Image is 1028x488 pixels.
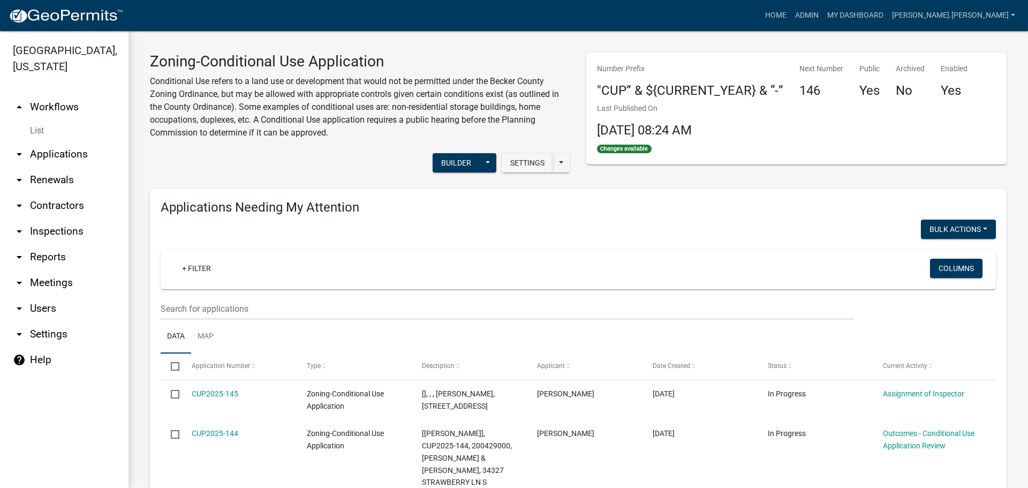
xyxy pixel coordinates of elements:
[13,174,26,186] i: arrow_drop_down
[13,354,26,366] i: help
[537,429,594,438] span: Rebecca
[761,5,791,26] a: Home
[791,5,823,26] a: Admin
[502,153,553,172] button: Settings
[307,362,321,370] span: Type
[896,83,925,99] h4: No
[941,63,967,74] p: Enabled
[173,259,220,278] a: + Filter
[799,63,843,74] p: Next Number
[297,354,412,379] datatable-header-cell: Type
[883,362,927,370] span: Current Activity
[161,200,996,215] h4: Applications Needing My Attention
[192,389,238,398] a: CUP2025-145
[13,225,26,238] i: arrow_drop_down
[150,75,570,139] p: Conditional Use refers to a land use or development that would not be permitted under the Becker ...
[896,63,925,74] p: Archived
[883,429,974,450] a: Outcomes - Conditional Use Application Review
[883,389,964,398] a: Assignment of Inspector
[13,328,26,341] i: arrow_drop_down
[758,354,873,379] datatable-header-cell: Status
[13,302,26,315] i: arrow_drop_down
[150,52,570,71] h3: Zoning-Conditional Use Application
[941,83,967,99] h4: Yes
[422,389,495,410] span: [], , , DENISE GERITZ, 40335 LITTLE TOAD RD
[859,63,880,74] p: Public
[823,5,888,26] a: My Dashboard
[537,362,565,370] span: Applicant
[13,148,26,161] i: arrow_drop_down
[422,429,512,486] span: [Nicole Bradbury], CUP2025-144, 200429000, JAMES R & REBECCA A THIBERT, 34327 STRAWBERRY LN S
[859,83,880,99] h4: Yes
[597,83,783,99] h4: "CUP” & ${CURRENT_YEAR} & “-”
[888,5,1019,26] a: [PERSON_NAME].[PERSON_NAME]
[768,389,806,398] span: In Progress
[597,145,652,153] span: Changes available
[799,83,843,99] h4: 146
[597,63,783,74] p: Number Prefix
[873,354,988,379] datatable-header-cell: Current Activity
[307,389,384,410] span: Zoning-Conditional Use Application
[13,251,26,264] i: arrow_drop_down
[13,101,26,114] i: arrow_drop_up
[597,123,692,138] span: [DATE] 08:24 AM
[307,429,384,450] span: Zoning-Conditional Use Application
[527,354,642,379] datatable-header-cell: Applicant
[422,362,455,370] span: Description
[191,320,220,354] a: Map
[930,259,982,278] button: Columns
[653,429,675,438] span: 07/17/2025
[768,429,806,438] span: In Progress
[597,103,692,114] p: Last Published On
[921,220,996,239] button: Bulk Actions
[161,320,191,354] a: Data
[192,362,250,370] span: Application Number
[13,276,26,289] i: arrow_drop_down
[161,298,854,320] input: Search for applications
[653,362,690,370] span: Date Created
[192,429,238,438] a: CUP2025-144
[433,153,480,172] button: Builder
[768,362,787,370] span: Status
[653,389,675,398] span: 08/05/2025
[181,354,296,379] datatable-header-cell: Application Number
[412,354,527,379] datatable-header-cell: Description
[642,354,757,379] datatable-header-cell: Date Created
[537,389,594,398] span: Denise Geritz
[13,199,26,212] i: arrow_drop_down
[161,354,181,379] datatable-header-cell: Select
